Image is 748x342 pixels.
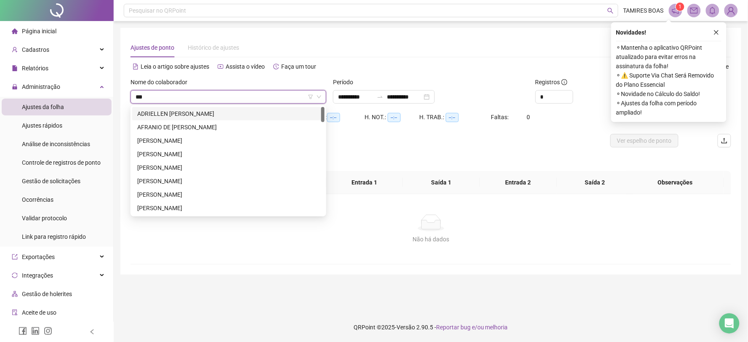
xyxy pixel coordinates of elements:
span: Faltas: [491,114,510,120]
span: Aceite de uso [22,309,56,316]
span: Gestão de holerites [22,291,72,297]
span: TAMIRES BOAS [623,6,664,15]
div: ALECSANDRO SOUSA DOS SANTOS [132,147,325,161]
span: Histórico de ajustes [188,44,239,51]
label: Nome do colaborador [130,77,193,87]
span: youtube [218,64,224,69]
span: Assista o vídeo [226,63,265,70]
span: file [12,65,18,71]
div: ANTONIO GOMES DE SOUZA [132,188,325,201]
span: swap-right [377,94,383,100]
span: Ajustes de ponto [130,44,174,51]
span: bell [709,7,716,14]
div: HE 3: [315,112,365,122]
div: [PERSON_NAME] [137,176,319,186]
div: [PERSON_NAME] [137,150,319,159]
footer: QRPoint © 2025 - 2.90.5 - [114,313,748,342]
span: Administração [22,83,60,90]
sup: 1 [676,3,684,11]
span: ⚬ Ajustes da folha com período ampliado! [616,99,721,117]
span: Validar protocolo [22,215,67,222]
span: history [273,64,279,69]
span: Observações [633,178,717,187]
span: file-text [133,64,138,69]
span: 1 [679,4,682,10]
th: Entrada 1 [326,171,403,194]
div: [PERSON_NAME] [137,190,319,199]
span: search [607,8,614,14]
th: Entrada 2 [480,171,557,194]
span: Registros [535,77,567,87]
span: Gestão de solicitações [22,178,80,184]
span: Ajustes rápidos [22,122,62,129]
span: Análise de inconsistências [22,141,90,147]
span: sync [12,273,18,278]
div: CECILIA FELTRIM [132,201,325,215]
th: Saída 2 [557,171,634,194]
div: ALEX SANDRO FREITAS SOUZA [132,161,325,174]
div: Não há dados [141,235,721,244]
span: info-circle [562,79,567,85]
span: export [12,254,18,260]
div: AFRANIO DE JESUS SANTOS [132,120,325,134]
img: 11600 [725,4,737,17]
span: close [713,29,719,35]
span: Página inicial [22,28,56,35]
span: --:-- [388,113,401,122]
div: [PERSON_NAME] [137,163,319,172]
span: to [377,94,383,100]
span: user-add [12,47,18,53]
span: Cadastros [22,46,49,53]
div: AFRANIO DE [PERSON_NAME] [137,123,319,132]
span: ⚬ Mantenha o aplicativo QRPoint atualizado para evitar erros na assinatura da folha! [616,43,721,71]
span: mail [690,7,698,14]
span: lock [12,84,18,90]
div: ADRIELLEN [PERSON_NAME] [137,109,319,118]
span: Link para registro rápido [22,233,86,240]
label: Período [333,77,359,87]
span: audit [12,310,18,315]
th: Saída 1 [403,171,480,194]
span: down [317,94,322,99]
span: apartment [12,291,18,297]
span: ⚬ ⚠️ Suporte Via Chat Será Removido do Plano Essencial [616,71,721,89]
span: Exportações [22,254,55,260]
span: ⚬ Novidade no Cálculo do Saldo! [616,89,721,99]
span: Ajustes da folha [22,104,64,110]
span: left [89,329,95,335]
span: upload [721,137,728,144]
span: Ocorrências [22,196,53,203]
th: Observações [626,171,724,194]
span: --:-- [446,113,459,122]
span: 0 [527,114,530,120]
span: notification [672,7,679,14]
div: ADRIELLEN ANDREIA SANTOS DE OLIVEIRA [132,107,325,120]
div: H. TRAB.: [420,112,491,122]
span: Integrações [22,272,53,279]
div: ANTONIO ALVES DE OLIVEIRA [132,174,325,188]
span: Relatórios [22,65,48,72]
span: Reportar bug e/ou melhoria [436,324,508,331]
span: linkedin [31,327,40,335]
span: Versão [397,324,415,331]
span: home [12,28,18,34]
button: Ver espelho de ponto [610,134,679,147]
span: --:-- [327,113,340,122]
span: instagram [44,327,52,335]
div: [PERSON_NAME] [137,203,319,213]
div: Open Intercom Messenger [719,313,740,334]
span: Novidades ! [616,28,647,37]
span: Controle de registros de ponto [22,159,101,166]
span: Leia o artigo sobre ajustes [141,63,209,70]
div: H. NOT.: [365,112,420,122]
span: filter [308,94,313,99]
span: facebook [19,327,27,335]
div: ALBERTO DE FREITAS CAVALHEIRO [132,134,325,147]
div: [PERSON_NAME] [137,136,319,145]
span: Faça um tour [281,63,316,70]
